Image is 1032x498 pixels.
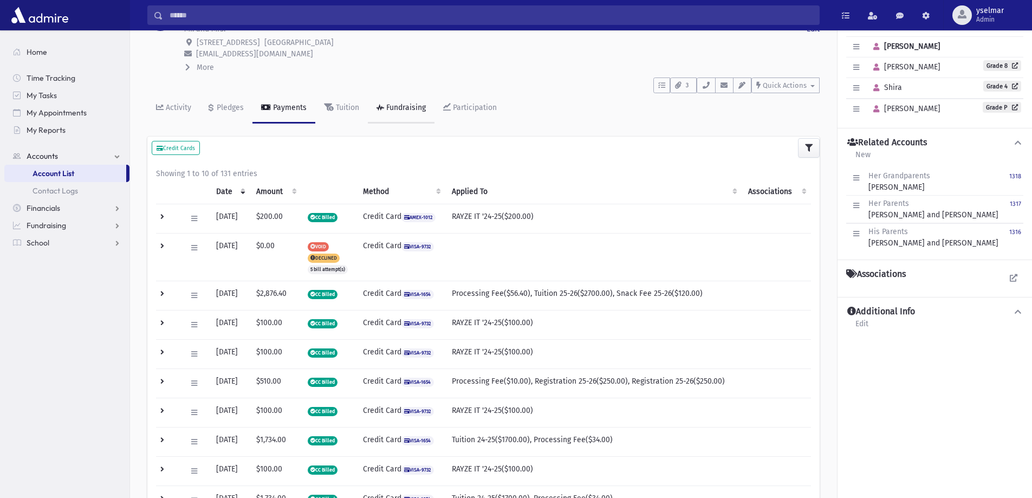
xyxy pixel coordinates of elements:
a: My Reports [4,121,129,139]
a: Contact Logs [4,182,129,199]
span: 3 [683,81,692,90]
td: Credit Card [356,281,445,310]
span: Quick Actions [763,81,807,89]
a: My Tasks [4,87,129,104]
td: Credit Card [356,310,445,339]
span: 5 bill attempt(s) [308,265,348,274]
small: Credit Cards [157,145,195,152]
td: RAYZE IT '24-25($100.00) [445,456,742,486]
span: Shira [868,83,902,92]
span: VISA-9732 [401,407,434,416]
div: [PERSON_NAME] and [PERSON_NAME] [868,198,998,221]
div: Activity [164,103,191,112]
td: RAYZE IT '24-25($100.00) [445,398,742,427]
a: 1317 [1010,198,1021,221]
button: Additional Info [846,306,1023,318]
td: [DATE] [210,368,250,398]
span: DECLINED [308,254,340,263]
a: Activity [147,93,200,124]
h4: Additional Info [847,306,915,318]
td: Credit Card [356,233,445,281]
img: AdmirePro [9,4,71,26]
th: Amount: activate to sort column ascending [250,179,301,204]
td: Credit Card [356,456,445,486]
span: CC Billed [308,348,338,358]
a: Account List [4,165,126,182]
td: Credit Card [356,398,445,427]
div: Tuition [334,103,359,112]
span: yselmar [976,7,1004,15]
span: Her Grandparents [868,171,930,180]
td: Processing Fee($56.40), Tuition 25-26($2700.00), Snack Fee 25-26($120.00) [445,281,742,310]
th: Associations: activate to sort column ascending [742,179,811,204]
span: Account List [33,169,74,178]
td: [DATE] [210,427,250,456]
input: Search [163,5,819,25]
span: My Tasks [27,90,57,100]
span: Home [27,47,47,57]
a: Fundraising [368,93,434,124]
td: [DATE] [210,398,250,427]
span: VISA-9732 [401,319,434,328]
span: CC Billed [308,436,338,445]
span: [STREET_ADDRESS] [197,38,260,47]
button: Related Accounts [846,137,1023,148]
td: [DATE] [210,204,250,233]
div: Fundraising [384,103,426,112]
small: 1318 [1009,173,1021,180]
small: 1317 [1010,201,1021,208]
div: Pledges [215,103,244,112]
a: New [855,148,871,168]
h4: Related Accounts [847,137,927,148]
td: $200.00 [250,204,301,233]
span: [PERSON_NAME] [868,42,940,51]
span: [PERSON_NAME] [868,104,940,113]
td: $100.00 [250,310,301,339]
span: CC Billed [308,290,338,299]
button: More [184,62,215,73]
td: [DATE] [210,310,250,339]
div: Participation [451,103,497,112]
td: RAYZE IT '24-25($100.00) [445,310,742,339]
a: Home [4,43,129,61]
a: 1318 [1009,170,1021,193]
th: Method: activate to sort column ascending [356,179,445,204]
td: [DATE] [210,456,250,486]
a: Payments [252,93,315,124]
span: Contact Logs [33,186,78,196]
td: $100.00 [250,339,301,368]
span: CC Billed [308,465,338,475]
div: Showing 1 to 10 of 131 entries [156,168,811,179]
td: Tuition 24-25($1700.00), Processing Fee($34.00) [445,427,742,456]
span: VISA-9732 [401,242,434,251]
span: Her Parents [868,199,909,208]
span: My Appointments [27,108,87,118]
div: Payments [271,103,307,112]
span: Financials [27,203,60,213]
td: RAYZE IT '24-25($100.00) [445,339,742,368]
td: $100.00 [250,456,301,486]
td: [DATE] [210,339,250,368]
a: Fundraising [4,217,129,234]
td: RAYZE IT '24-25($200.00) [445,204,742,233]
span: VISA-9732 [401,465,434,475]
span: School [27,238,49,248]
a: 1316 [1009,226,1021,249]
a: Grade P [983,102,1021,113]
span: [EMAIL_ADDRESS][DOMAIN_NAME] [196,49,313,59]
td: Credit Card [356,427,445,456]
span: VISA-1654 [401,378,434,387]
span: CC Billed [308,407,338,416]
div: [PERSON_NAME] [868,170,930,193]
span: AMEX-1012 [401,213,436,222]
span: Time Tracking [27,73,75,83]
th: Applied To: activate to sort column ascending [445,179,742,204]
span: VISA-1654 [401,290,434,299]
span: Accounts [27,151,58,161]
td: $1,734.00 [250,427,301,456]
span: More [197,63,214,72]
a: Grade 8 [983,60,1021,71]
button: Quick Actions [751,77,820,93]
div: [PERSON_NAME] and [PERSON_NAME] [868,226,998,249]
span: VISA-9732 [401,348,434,358]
